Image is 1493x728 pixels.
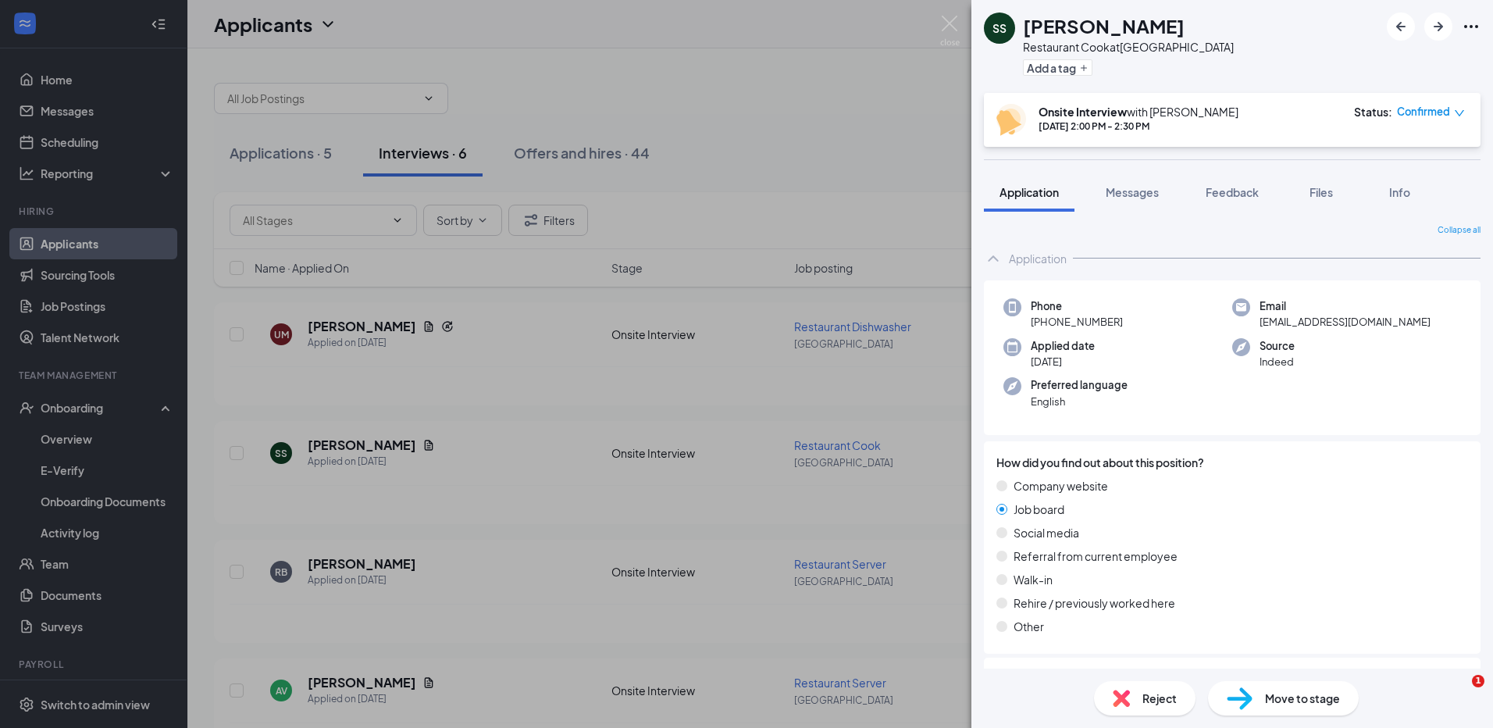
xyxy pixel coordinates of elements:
svg: ArrowRight [1429,17,1448,36]
span: English [1031,394,1128,409]
span: Collapse all [1438,224,1481,237]
span: Application [999,185,1059,199]
span: Info [1389,185,1410,199]
div: Application [1009,251,1067,266]
span: [DATE] [1031,354,1095,369]
div: with [PERSON_NAME] [1039,104,1238,120]
span: Applied date [1031,338,1095,354]
span: Indeed [1260,354,1295,369]
span: Phone [1031,298,1123,314]
span: Move to stage [1265,690,1340,707]
span: Walk-in [1014,571,1053,588]
svg: Plus [1079,63,1089,73]
button: ArrowLeftNew [1387,12,1415,41]
span: Other [1014,618,1044,635]
span: Email [1260,298,1431,314]
span: Rehire / previously worked here [1014,594,1175,612]
span: [PHONE_NUMBER] [1031,314,1123,330]
div: Status : [1354,104,1392,120]
b: Onsite Interview [1039,105,1127,119]
svg: ChevronUp [984,249,1003,268]
span: Company website [1014,477,1108,494]
span: Social media [1014,524,1079,541]
button: ArrowRight [1424,12,1452,41]
div: [DATE] 2:00 PM - 2:30 PM [1039,120,1238,133]
svg: Ellipses [1462,17,1481,36]
span: Feedback [1206,185,1259,199]
span: Messages [1106,185,1159,199]
button: PlusAdd a tag [1023,59,1092,76]
span: Source [1260,338,1295,354]
iframe: Intercom live chat [1440,675,1477,712]
span: down [1454,108,1465,119]
span: 1 [1472,675,1484,687]
span: Referral from current employee [1014,548,1178,565]
span: [EMAIL_ADDRESS][DOMAIN_NAME] [1260,314,1431,330]
span: Job board [1014,501,1064,518]
svg: ArrowLeftNew [1391,17,1410,36]
span: Reject [1142,690,1177,707]
span: Files [1309,185,1333,199]
span: How did you find out about this position? [996,454,1204,471]
span: Confirmed [1397,104,1450,120]
span: Preferred language [1031,377,1128,393]
div: SS [992,20,1007,36]
div: Restaurant Cook at [GEOGRAPHIC_DATA] [1023,39,1234,55]
h1: [PERSON_NAME] [1023,12,1185,39]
